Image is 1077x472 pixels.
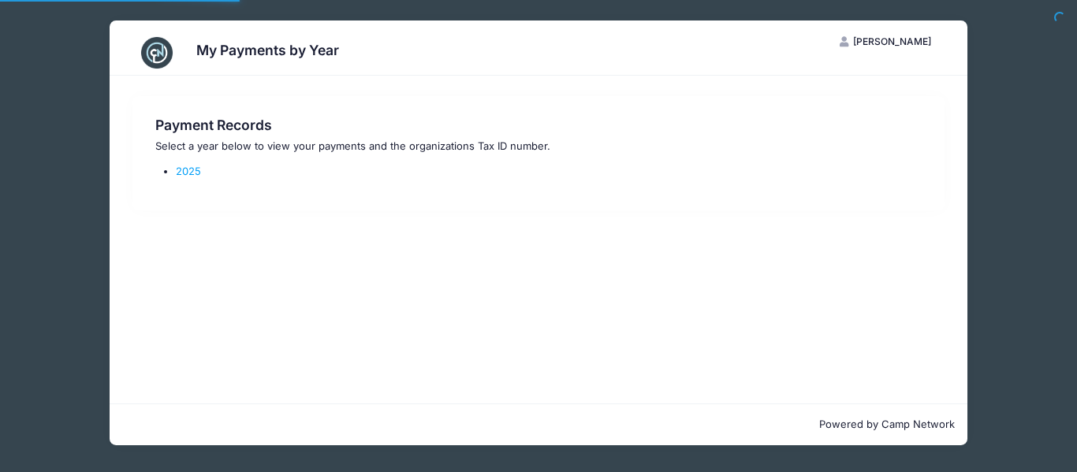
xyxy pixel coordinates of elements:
[155,117,921,133] h3: Payment Records
[196,42,339,58] h3: My Payments by Year
[141,37,173,69] img: CampNetwork
[853,35,931,47] span: [PERSON_NAME]
[122,417,955,433] p: Powered by Camp Network
[826,28,945,55] button: [PERSON_NAME]
[155,139,921,154] p: Select a year below to view your payments and the organizations Tax ID number.
[176,165,201,177] a: 2025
